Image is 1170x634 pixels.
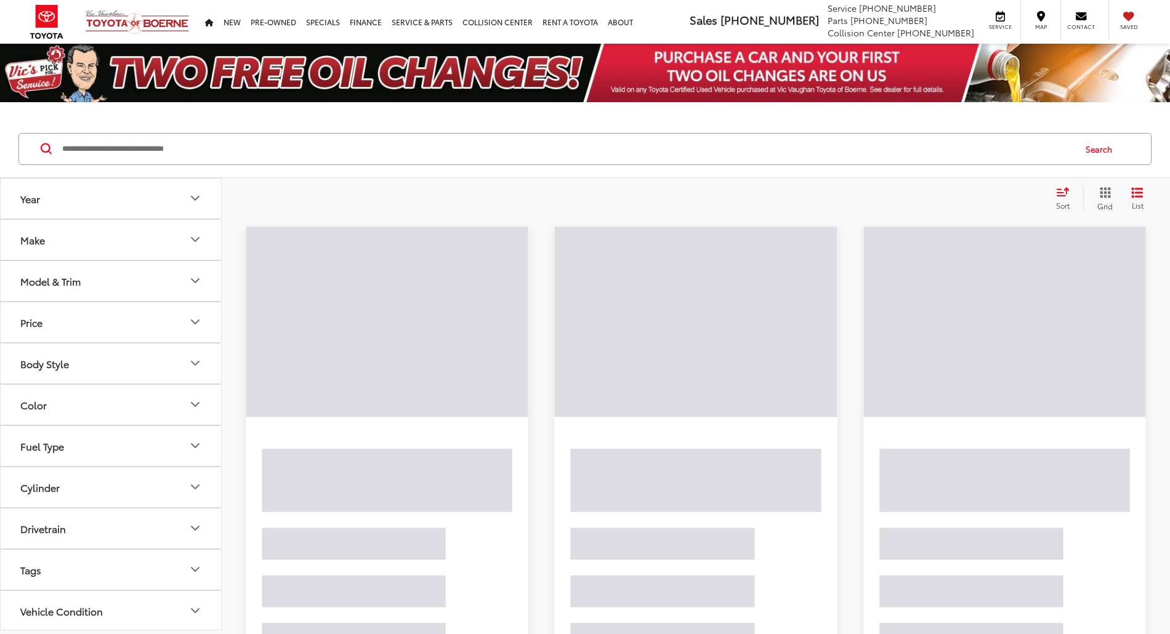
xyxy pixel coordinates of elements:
div: Year [188,191,203,206]
span: [PHONE_NUMBER] [859,2,936,14]
button: PricePrice [1,302,222,342]
button: ColorColor [1,385,222,425]
button: Select sort value [1050,187,1083,211]
div: Drivetrain [20,523,66,534]
input: Search by Make, Model, or Keyword [61,134,1074,164]
span: Service [986,23,1014,31]
div: Color [188,397,203,412]
button: DrivetrainDrivetrain [1,508,222,548]
div: Make [188,232,203,247]
button: Model & TrimModel & Trim [1,261,222,301]
div: Cylinder [188,480,203,494]
div: Drivetrain [188,521,203,536]
button: YearYear [1,179,222,219]
span: Map [1027,23,1054,31]
span: Saved [1115,23,1142,31]
div: Make [20,234,45,246]
button: Search [1074,134,1130,164]
div: Tags [188,562,203,577]
button: TagsTags [1,550,222,590]
div: Color [20,399,47,411]
img: Vic Vaughan Toyota of Boerne [85,9,190,34]
span: Grid [1097,201,1113,211]
span: Service [828,2,857,14]
span: Parts [828,14,848,26]
div: Price [20,316,42,328]
div: Tags [20,564,41,576]
div: Year [20,193,40,204]
div: Cylinder [20,481,60,493]
button: Fuel TypeFuel Type [1,426,222,466]
button: Grid View [1083,187,1122,211]
div: Model & Trim [20,275,81,287]
div: Body Style [20,358,69,369]
button: CylinderCylinder [1,467,222,507]
button: List View [1122,187,1153,211]
button: Vehicle ConditionVehicle Condition [1,591,222,631]
div: Model & Trim [188,273,203,288]
span: Sales [690,12,717,28]
div: Vehicle Condition [188,603,203,618]
button: Body StyleBody Style [1,343,222,383]
div: Fuel Type [188,438,203,453]
span: Contact [1067,23,1095,31]
span: List [1131,200,1144,211]
button: MakeMake [1,220,222,260]
div: Fuel Type [20,440,64,452]
div: Body Style [188,356,203,371]
span: Sort [1056,200,1070,211]
span: [PHONE_NUMBER] [850,14,927,26]
div: Price [188,315,203,329]
span: Collision Center [828,26,895,39]
div: Vehicle Condition [20,605,103,617]
span: [PHONE_NUMBER] [720,12,819,28]
span: [PHONE_NUMBER] [897,26,974,39]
